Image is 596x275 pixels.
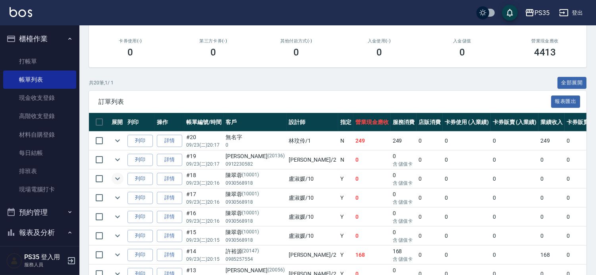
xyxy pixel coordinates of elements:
h3: 0 [127,47,133,58]
td: 0 [443,151,491,169]
a: 帳單列表 [3,71,76,89]
a: 現場電腦打卡 [3,180,76,199]
a: 材料自購登錄 [3,126,76,144]
p: 0985257554 [226,256,285,263]
td: 0 [538,227,565,245]
div: [PERSON_NAME] [226,152,285,160]
th: 客戶 [224,113,287,132]
td: 盧淑媛 /10 [287,227,338,245]
th: 操作 [155,113,184,132]
p: 共 20 筆, 1 / 1 [89,79,114,86]
a: 報表目錄 [3,246,76,264]
button: expand row [112,154,123,166]
td: 249 [391,132,417,150]
a: 詳情 [157,211,182,223]
p: 含 儲值卡 [393,180,415,187]
button: 櫃檯作業 [3,29,76,49]
td: 0 [417,227,443,245]
a: 每日結帳 [3,144,76,162]
p: 含 儲值卡 [393,218,415,225]
td: Y [338,189,353,207]
p: 服務人員 [24,261,65,268]
td: #17 [184,189,224,207]
td: 0 [491,246,539,264]
a: 詳情 [157,230,182,242]
td: #19 [184,151,224,169]
p: 0930568918 [226,237,285,244]
h2: 入金使用(-) [347,38,411,44]
h5: PS35 登入用 [24,253,65,261]
button: 列印 [127,249,153,261]
h2: 其他付款方式(-) [264,38,328,44]
h3: 0 [459,47,465,58]
td: 0 [353,208,391,226]
a: 詳情 [157,249,182,261]
p: 09/23 (二) 20:15 [186,256,222,263]
td: 0 [491,227,539,245]
a: 高階收支登錄 [3,107,76,125]
button: expand row [112,135,123,147]
p: 09/23 (二) 20:17 [186,160,222,168]
th: 服務消費 [391,113,417,132]
button: 列印 [127,211,153,223]
a: 排班表 [3,162,76,180]
th: 帳單編號/時間 [184,113,224,132]
th: 卡券販賣 (入業績) [491,113,539,132]
td: 0 [391,208,417,226]
td: 0 [443,208,491,226]
img: Person [6,253,22,269]
button: expand row [112,249,123,261]
td: 盧淑媛 /10 [287,170,338,188]
button: expand row [112,211,123,223]
p: 09/23 (二) 20:16 [186,218,222,225]
td: 0 [391,227,417,245]
p: 09/23 (二) 20:15 [186,237,222,244]
td: #15 [184,227,224,245]
p: 09/23 (二) 20:17 [186,141,222,149]
td: N [338,132,353,150]
button: 列印 [127,192,153,204]
p: 0930568918 [226,218,285,225]
button: 登出 [556,6,586,20]
td: 0 [417,208,443,226]
p: 含 儲值卡 [393,256,415,263]
td: 林玟伶 /1 [287,132,338,150]
button: 報表匯出 [551,95,581,108]
td: 0 [443,170,491,188]
p: (10001) [242,171,259,180]
p: 含 儲值卡 [393,199,415,206]
p: (20147) [242,247,259,256]
th: 業績收入 [538,113,565,132]
a: 詳情 [157,135,182,147]
td: #14 [184,246,224,264]
div: 陳翠蓉 [226,190,285,199]
h3: 4413 [534,47,556,58]
td: 盧淑媛 /10 [287,189,338,207]
div: 陳翠蓉 [226,171,285,180]
td: Y [338,170,353,188]
p: 09/23 (二) 20:16 [186,199,222,206]
td: 249 [353,132,391,150]
th: 展開 [110,113,125,132]
td: #18 [184,170,224,188]
button: 預約管理 [3,202,76,223]
td: 168 [353,246,391,264]
td: [PERSON_NAME] /2 [287,246,338,264]
p: (20136) [268,152,285,160]
th: 列印 [125,113,155,132]
button: save [502,5,518,21]
td: 0 [491,170,539,188]
td: 0 [491,132,539,150]
td: 0 [417,151,443,169]
td: 168 [391,246,417,264]
td: 0 [491,208,539,226]
span: 訂單列表 [98,98,551,106]
td: [PERSON_NAME] /2 [287,151,338,169]
button: 列印 [127,173,153,185]
p: 含 儲值卡 [393,160,415,168]
th: 卡券使用 (入業績) [443,113,491,132]
button: expand row [112,230,123,242]
td: 0 [538,189,565,207]
h3: 0 [376,47,382,58]
button: expand row [112,192,123,204]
